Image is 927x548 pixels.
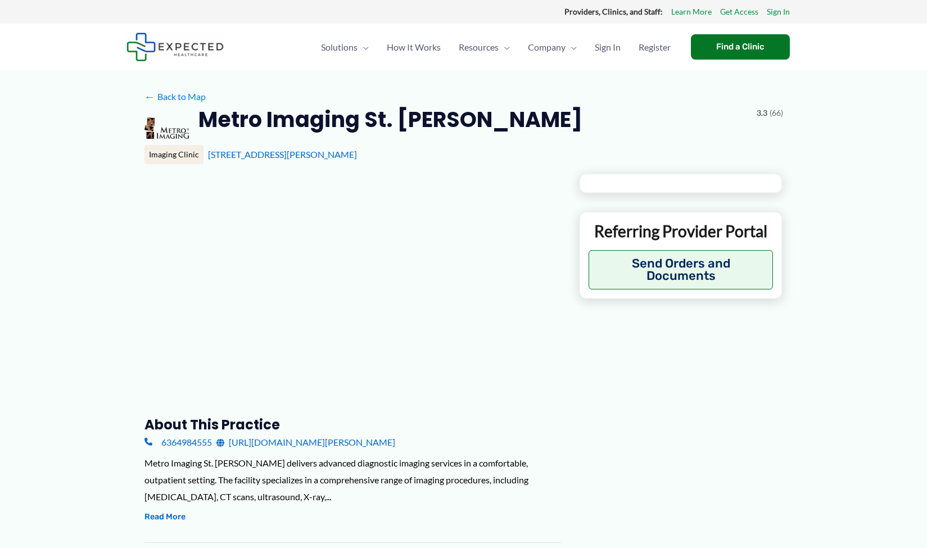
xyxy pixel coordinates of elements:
a: ResourcesMenu Toggle [450,28,519,67]
div: Metro Imaging St. [PERSON_NAME] delivers advanced diagnostic imaging services in a comfortable, o... [144,455,561,505]
a: SolutionsMenu Toggle [312,28,378,67]
button: Send Orders and Documents [589,250,774,289]
span: Menu Toggle [358,28,369,67]
img: Expected Healthcare Logo - side, dark font, small [126,33,224,61]
a: Get Access [720,4,758,19]
a: Register [630,28,680,67]
button: Read More [144,510,186,524]
a: Sign In [767,4,790,19]
span: Menu Toggle [499,28,510,67]
h2: Metro Imaging St. [PERSON_NAME] [198,106,582,133]
div: Imaging Clinic [144,145,204,164]
a: CompanyMenu Toggle [519,28,586,67]
span: Menu Toggle [566,28,577,67]
p: Referring Provider Portal [589,221,774,241]
nav: Primary Site Navigation [312,28,680,67]
span: How It Works [387,28,441,67]
span: Sign In [595,28,621,67]
span: ← [144,91,155,102]
span: Register [639,28,671,67]
span: 3.3 [757,106,767,120]
span: (66) [770,106,783,120]
a: Learn More [671,4,712,19]
span: Resources [459,28,499,67]
strong: Providers, Clinics, and Staff: [564,7,663,16]
a: Sign In [586,28,630,67]
a: Find a Clinic [691,34,790,60]
span: Solutions [321,28,358,67]
a: [URL][DOMAIN_NAME][PERSON_NAME] [216,434,395,451]
a: How It Works [378,28,450,67]
span: Company [528,28,566,67]
a: [STREET_ADDRESS][PERSON_NAME] [208,149,357,160]
a: 6364984555 [144,434,212,451]
h3: About this practice [144,416,561,433]
a: ←Back to Map [144,88,206,105]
